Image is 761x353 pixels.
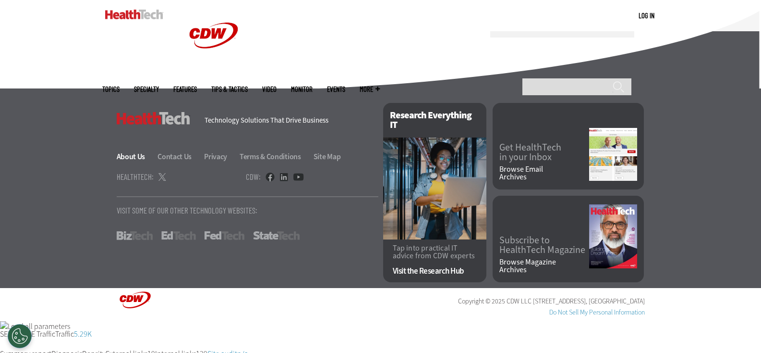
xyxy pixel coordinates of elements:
div: Cookies Settings [8,324,32,348]
a: CDW [178,63,250,74]
a: Privacy [204,151,238,162]
a: Video [262,86,277,93]
a: Terms & Conditions [240,151,312,162]
a: BizTech [117,231,153,240]
img: Fall 2025 Cover [589,204,637,268]
a: Get HealthTechin your Inbox [499,143,589,162]
a: Do Not Sell My Personal Information [549,308,645,317]
img: Home [105,10,163,19]
a: Subscribe toHealthTech Magazine [499,236,589,255]
h4: CDW: [246,173,261,181]
a: StateTech [253,231,300,240]
h4: Technology Solutions That Drive Business [205,117,371,124]
span: Traffic [55,329,74,339]
h2: Research Everything IT [383,103,486,138]
a: Browse MagazineArchives [499,258,589,274]
span: , [586,297,587,306]
span: CDW LLC [STREET_ADDRESS] [507,297,586,306]
h3: HealthTech [117,112,190,125]
span: Specialty [134,86,159,93]
a: EdTech [161,231,196,240]
span: Copyright © 2025 [458,297,505,306]
span: Load all parameters [8,321,70,331]
span: [GEOGRAPHIC_DATA] [589,297,645,306]
a: 5.29K [74,329,92,339]
span: Topics [102,86,120,93]
a: Visit the Research Hub [393,267,477,275]
a: Site Map [314,151,341,162]
a: FedTech [205,231,244,240]
a: Log in [639,11,654,20]
a: Events [327,86,345,93]
span: More [360,86,380,93]
a: Browse EmailArchives [499,165,589,181]
a: Features [173,86,197,93]
button: Open Preferences [8,324,32,348]
a: Tips & Tactics [211,86,248,93]
div: User menu [639,11,654,21]
p: Tap into practical IT advice from CDW experts [393,244,477,260]
a: About Us [117,151,157,162]
a: Contact Us [157,151,203,162]
img: newsletter screenshot [589,128,637,181]
h4: HealthTech: [117,173,154,181]
p: Visit Some Of Our Other Technology Websites: [117,206,378,214]
a: MonITor [291,86,313,93]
